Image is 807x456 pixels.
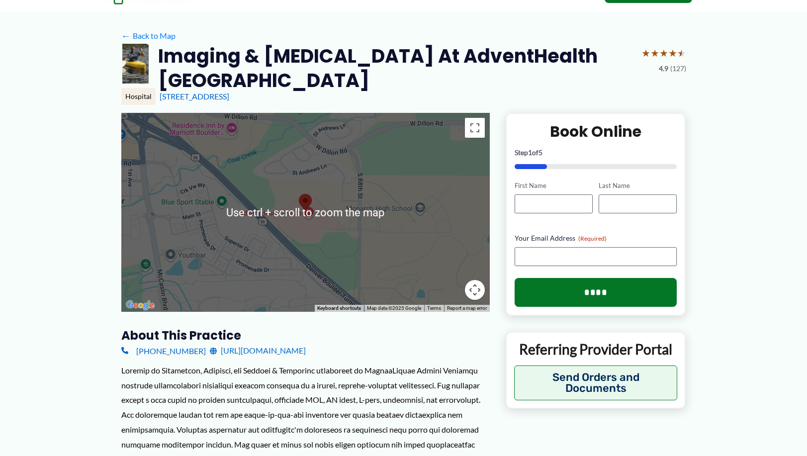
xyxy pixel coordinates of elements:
a: Terms (opens in new tab) [427,305,441,311]
button: Keyboard shortcuts [317,305,361,312]
p: Step of [515,149,677,156]
a: Open this area in Google Maps (opens a new window) [124,299,157,312]
h3: About this practice [121,328,490,343]
a: ←Back to Map [121,28,176,43]
span: (127) [670,62,686,75]
label: First Name [515,181,593,190]
div: Hospital [121,88,156,105]
span: ★ [677,44,686,62]
button: Send Orders and Documents [514,365,678,400]
span: 1 [528,148,532,157]
h2: Book Online [515,122,677,141]
label: Last Name [599,181,677,190]
h2: Imaging & [MEDICAL_DATA] at AdventHealth [GEOGRAPHIC_DATA] [158,44,633,93]
button: Toggle fullscreen view [465,118,485,138]
a: [STREET_ADDRESS] [160,91,229,101]
span: Map data ©2025 Google [367,305,421,311]
a: [PHONE_NUMBER] [121,343,206,358]
label: Your Email Address [515,233,677,243]
a: Report a map error [447,305,487,311]
span: 4.9 [659,62,668,75]
img: Google [124,299,157,312]
button: Map camera controls [465,280,485,300]
p: Referring Provider Portal [514,340,678,358]
span: 5 [538,148,542,157]
a: [URL][DOMAIN_NAME] [210,343,306,358]
span: ★ [650,44,659,62]
span: ★ [641,44,650,62]
span: ← [121,31,131,40]
span: ★ [668,44,677,62]
span: (Required) [578,235,607,242]
span: ★ [659,44,668,62]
